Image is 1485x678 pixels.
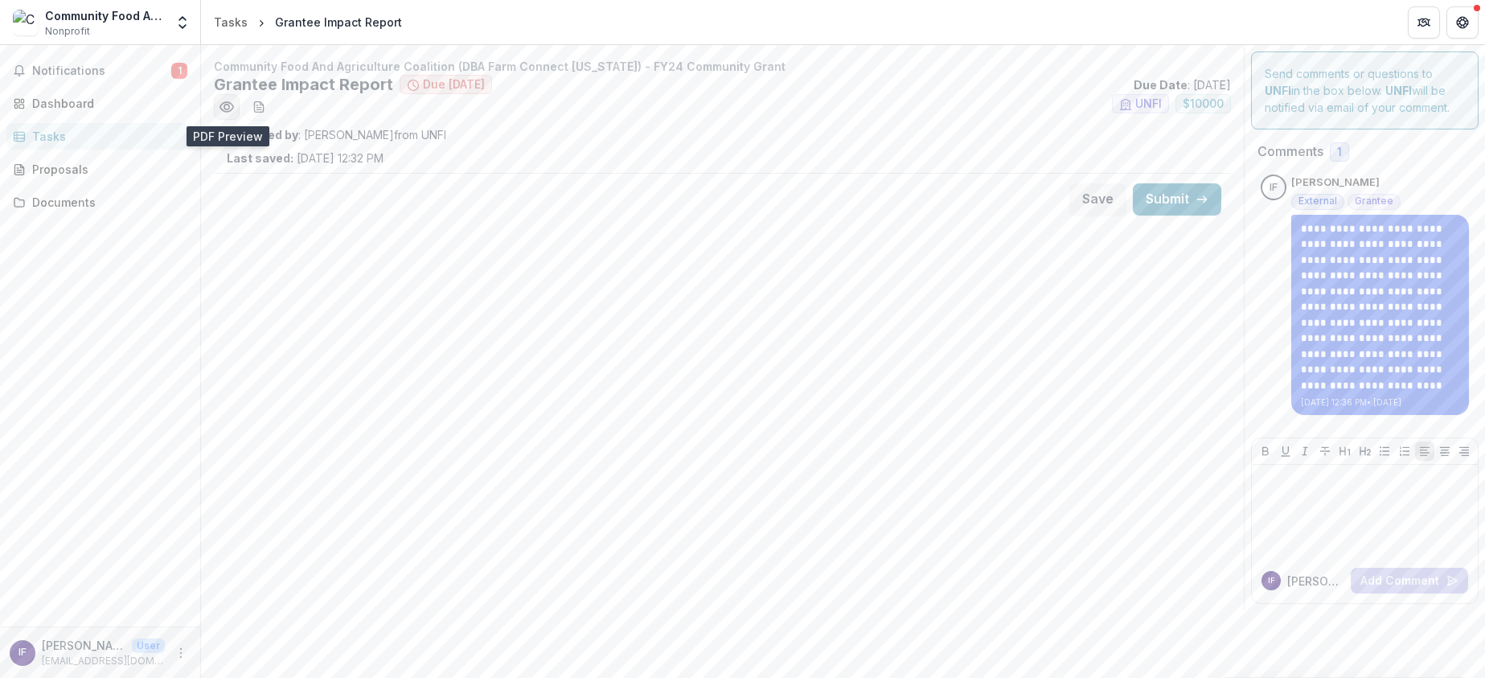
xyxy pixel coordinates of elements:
[1356,442,1375,461] button: Heading 2
[6,189,194,216] a: Documents
[275,14,402,31] div: Grantee Impact Report
[1351,568,1468,594] button: Add Comment
[32,161,181,178] div: Proposals
[1337,146,1342,159] span: 1
[171,6,194,39] button: Open entity switcher
[227,151,293,165] strong: Last saved:
[1291,175,1380,191] p: [PERSON_NAME]
[1276,442,1295,461] button: Underline
[1183,97,1224,111] span: $ 10000
[1268,577,1275,585] div: Ian Finch
[1256,442,1275,461] button: Bold
[207,10,408,34] nav: breadcrumb
[246,94,272,120] button: download-word-button
[42,637,125,654] p: [PERSON_NAME]
[1265,84,1291,97] strong: UNFI
[32,95,181,112] div: Dashboard
[1301,397,1459,409] p: [DATE] 12:36 PM • [DATE]
[214,58,1231,75] p: Community Food And Agriculture Coalition (DBA Farm Connect [US_STATE]) - FY24 Community Grant
[45,24,90,39] span: Nonprofit
[214,14,248,31] div: Tasks
[1069,183,1126,216] button: Save
[227,150,384,166] p: [DATE] 12:32 PM
[1415,442,1434,461] button: Align Left
[214,75,393,94] h2: Grantee Impact Report
[1270,183,1278,193] div: Ian Finch
[1454,442,1474,461] button: Align Right
[1133,183,1221,216] button: Submit
[132,639,165,653] p: User
[1251,51,1479,129] div: Send comments or questions to in the box below. will be notified via email of your comment.
[42,654,165,668] p: [EMAIL_ADDRESS][DOMAIN_NAME]
[423,78,485,92] span: Due [DATE]
[1257,144,1323,159] h2: Comments
[1355,195,1393,207] span: Grantee
[1435,442,1454,461] button: Align Center
[214,94,240,120] button: Preview 07fdbf14-fee3-41f9-8ebf-c071d1dde584.pdf
[1315,442,1335,461] button: Strike
[227,126,1218,143] p: : [PERSON_NAME] from UNFI
[32,194,181,211] div: Documents
[45,7,165,24] div: Community Food And Agriculture Coalition (DBA Farm Connect [US_STATE])
[1134,76,1231,93] p: : [DATE]
[1335,442,1355,461] button: Heading 1
[6,123,194,150] a: Tasks
[13,10,39,35] img: Community Food And Agriculture Coalition (DBA Farm Connect Montana)
[1375,442,1394,461] button: Bullet List
[18,647,27,658] div: Ian Finch
[171,643,191,663] button: More
[1395,442,1414,461] button: Ordered List
[1135,97,1162,111] span: UNFI
[171,63,187,79] span: 1
[1408,6,1440,39] button: Partners
[6,90,194,117] a: Dashboard
[32,128,181,145] div: Tasks
[6,58,194,84] button: Notifications1
[1287,573,1344,590] p: [PERSON_NAME]
[1385,84,1412,97] strong: UNFI
[1295,442,1315,461] button: Italicize
[32,64,171,78] span: Notifications
[207,10,254,34] a: Tasks
[1446,6,1479,39] button: Get Help
[1298,195,1337,207] span: External
[227,128,298,142] strong: Assigned by
[6,156,194,183] a: Proposals
[1134,78,1188,92] strong: Due Date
